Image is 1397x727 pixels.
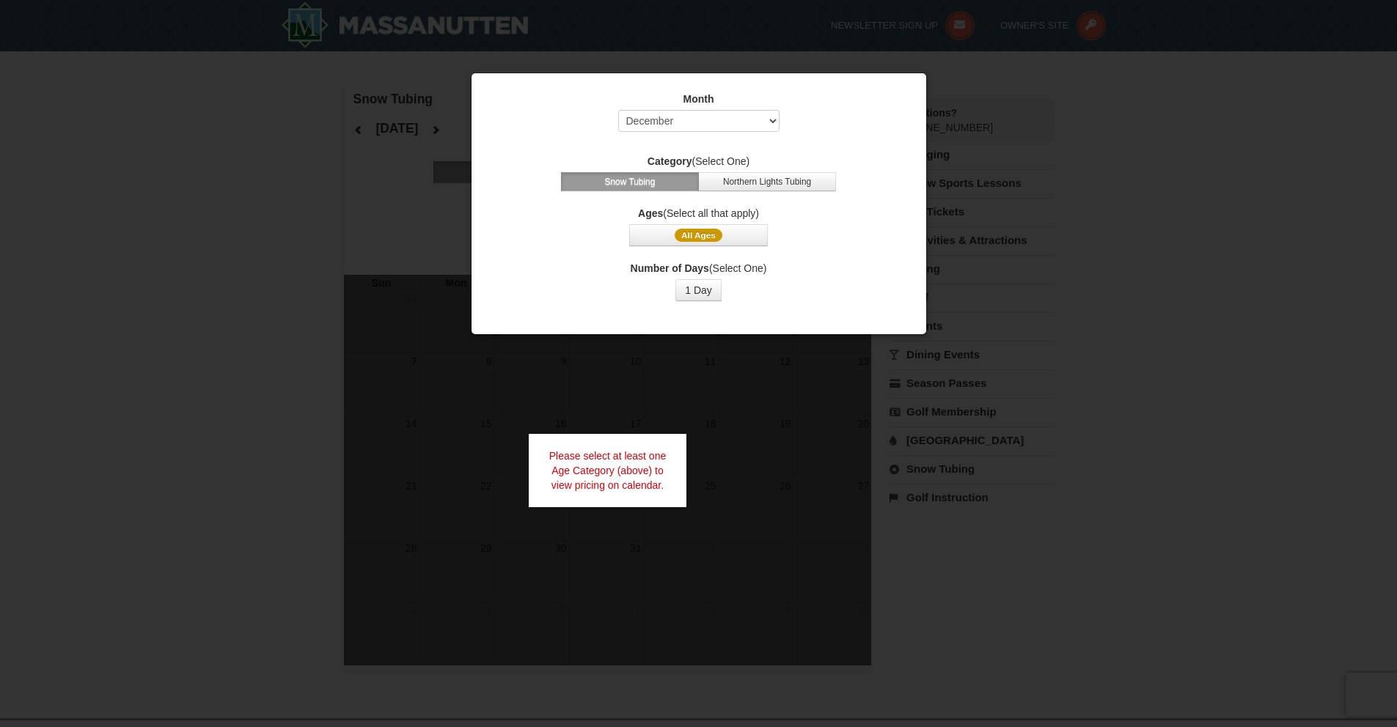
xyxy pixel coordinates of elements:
button: Snow Tubing [561,172,699,191]
strong: Ages [638,207,663,219]
label: (Select One) [490,261,908,276]
span: All Ages [675,229,722,242]
label: (Select One) [490,154,908,169]
strong: Category [648,155,692,167]
div: Please select at least one Age Category (above) to view pricing on calendar. [529,434,687,507]
strong: Month [683,93,714,105]
button: 1 Day [675,279,722,301]
button: Northern Lights Tubing [698,172,836,191]
button: All Ages [629,224,767,246]
strong: Number of Days [631,262,709,274]
label: (Select all that apply) [490,206,908,221]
